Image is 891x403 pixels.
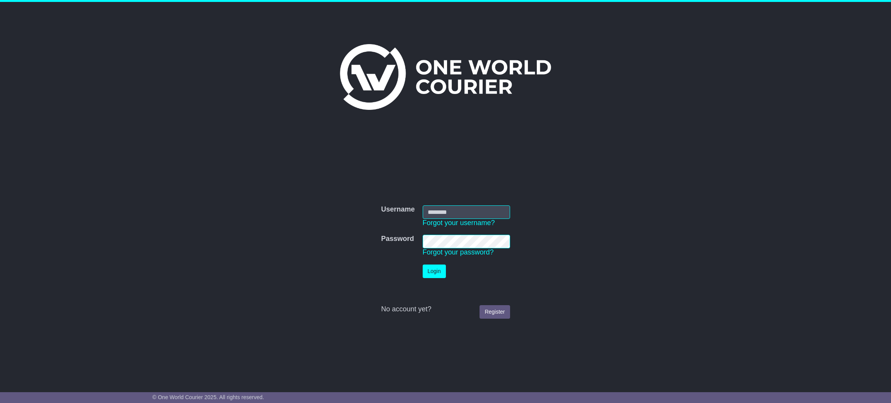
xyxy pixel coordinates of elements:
[152,394,264,400] span: © One World Courier 2025. All rights reserved.
[423,248,494,256] a: Forgot your password?
[480,305,510,319] a: Register
[340,44,551,110] img: One World
[423,265,446,278] button: Login
[381,305,510,314] div: No account yet?
[423,219,495,227] a: Forgot your username?
[381,235,414,243] label: Password
[381,205,415,214] label: Username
